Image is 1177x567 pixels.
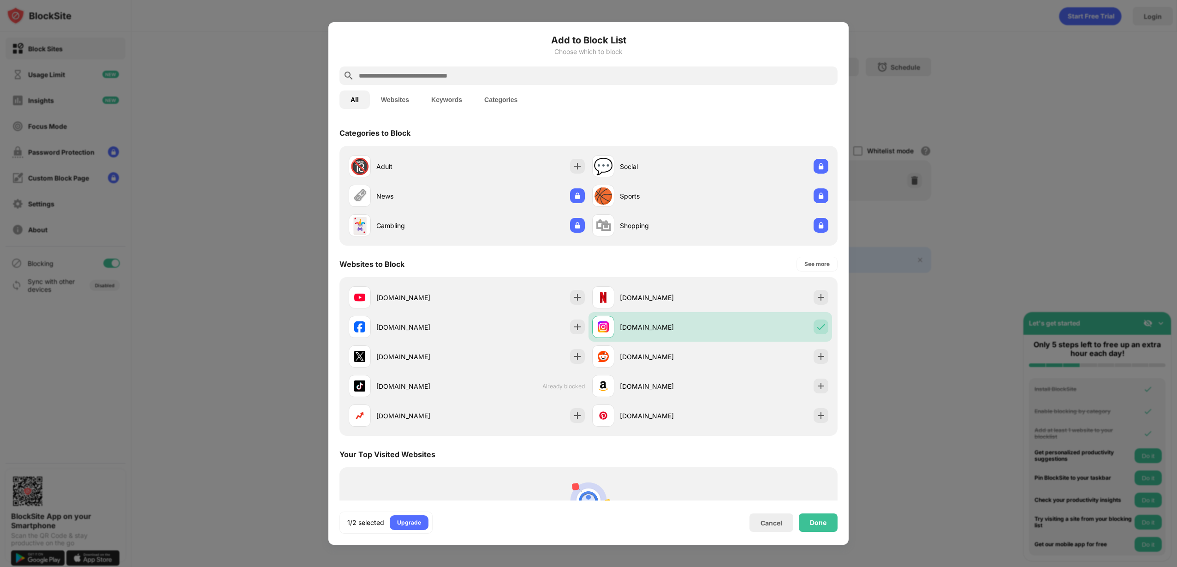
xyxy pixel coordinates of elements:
button: Websites [370,90,420,109]
div: [DOMAIN_NAME] [620,322,710,332]
img: favicons [598,380,609,392]
img: favicons [598,321,609,332]
h6: Add to Block List [339,33,838,47]
div: [DOMAIN_NAME] [620,352,710,362]
div: Choose which to block [339,48,838,55]
div: Sports [620,191,710,201]
div: [DOMAIN_NAME] [376,322,467,332]
div: 🏀 [594,187,613,205]
div: Upgrade [397,518,421,527]
div: [DOMAIN_NAME] [620,381,710,391]
img: favicons [354,380,365,392]
div: See more [804,259,830,269]
img: favicons [354,292,365,303]
img: search.svg [343,70,354,81]
div: Cancel [761,519,782,527]
img: favicons [354,321,365,332]
img: favicons [598,292,609,303]
img: favicons [598,351,609,362]
div: Social [620,162,710,171]
div: Gambling [376,221,467,230]
img: favicons [354,351,365,362]
div: [DOMAIN_NAME] [620,411,710,421]
img: personal-suggestions.svg [566,478,611,523]
div: [DOMAIN_NAME] [376,381,467,391]
div: 🃏 [350,216,369,235]
div: 🗞 [352,187,368,205]
div: News [376,191,467,201]
button: Categories [473,90,529,109]
div: 💬 [594,157,613,176]
div: Your Top Visited Websites [339,450,435,459]
div: Categories to Block [339,128,410,138]
img: favicons [598,410,609,421]
div: 1/2 selected [347,518,384,527]
div: [DOMAIN_NAME] [376,352,467,362]
div: Websites to Block [339,259,404,269]
div: 🛍 [595,216,611,235]
div: Shopping [620,221,710,230]
div: Done [810,519,826,526]
div: 🔞 [350,157,369,176]
div: Adult [376,162,467,171]
button: All [339,90,370,109]
div: [DOMAIN_NAME] [376,293,467,302]
button: Keywords [420,90,473,109]
div: [DOMAIN_NAME] [376,411,467,421]
div: [DOMAIN_NAME] [620,293,710,302]
img: favicons [354,410,365,421]
span: Already blocked [542,383,585,390]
